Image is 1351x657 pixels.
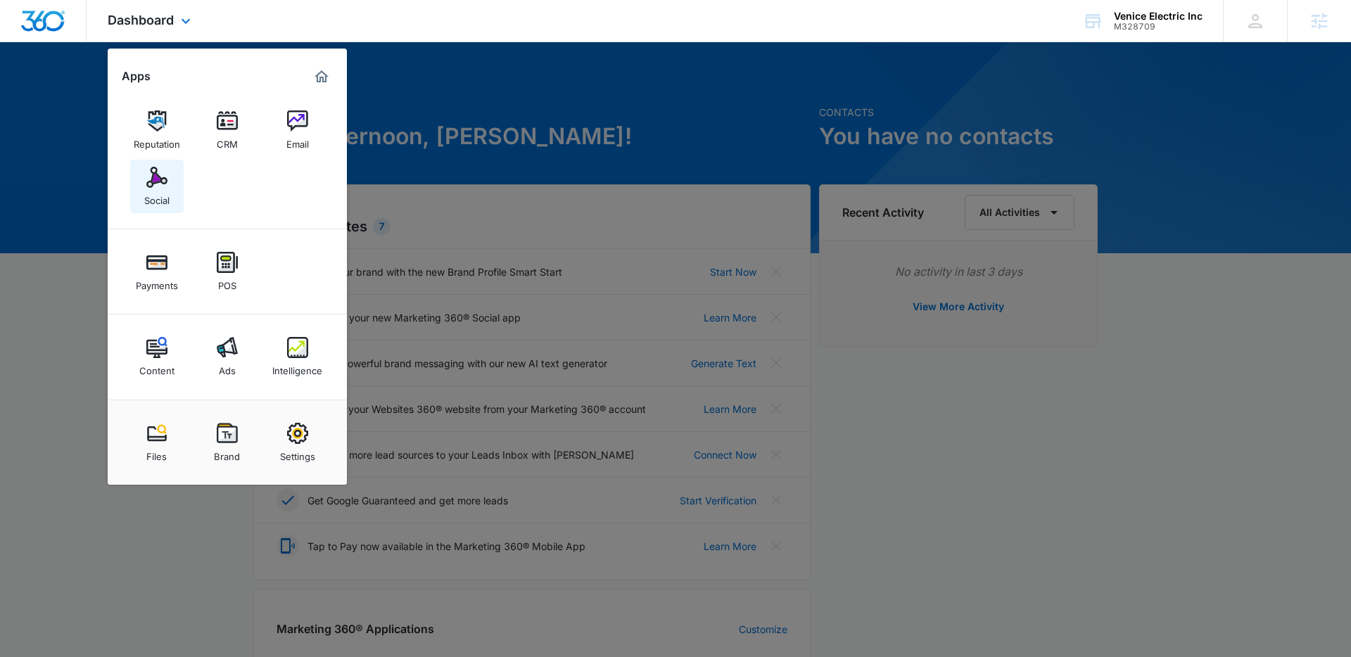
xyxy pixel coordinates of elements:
div: Intelligence [272,358,322,376]
h2: Apps [122,70,151,83]
div: Settings [280,444,315,462]
a: Brand [201,416,254,469]
div: POS [218,273,236,291]
a: Files [130,416,184,469]
a: Ads [201,330,254,383]
a: Reputation [130,103,184,157]
a: Payments [130,245,184,298]
div: Ads [219,358,236,376]
a: Content [130,330,184,383]
div: Reputation [134,132,180,150]
div: Brand [214,444,240,462]
a: CRM [201,103,254,157]
div: account id [1114,22,1203,32]
div: Payments [136,273,178,291]
div: Email [286,132,309,150]
a: Settings [271,416,324,469]
a: Email [271,103,324,157]
a: Marketing 360® Dashboard [310,65,333,88]
span: Dashboard [108,13,174,27]
div: account name [1114,11,1203,22]
div: Content [139,358,175,376]
a: POS [201,245,254,298]
a: Social [130,160,184,213]
div: Files [146,444,167,462]
a: Intelligence [271,330,324,383]
div: Social [144,188,170,206]
div: CRM [217,132,238,150]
